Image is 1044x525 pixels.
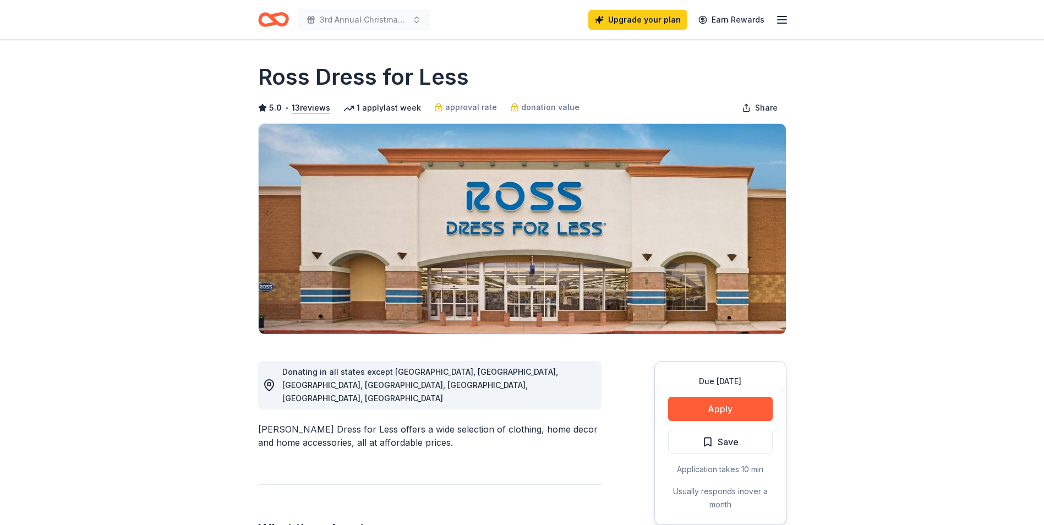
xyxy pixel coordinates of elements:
[668,430,773,454] button: Save
[258,7,289,32] a: Home
[718,435,739,449] span: Save
[668,397,773,421] button: Apply
[269,101,282,114] span: 5.0
[668,485,773,511] div: Usually responds in over a month
[668,463,773,476] div: Application takes 10 min
[259,124,786,334] img: Image for Ross Dress for Less
[320,13,408,26] span: 3rd Annual Christmas Giveaway
[434,101,497,114] a: approval rate
[258,423,602,449] div: [PERSON_NAME] Dress for Less offers a wide selection of clothing, home decor and home accessories...
[510,101,580,114] a: donation value
[445,101,497,114] span: approval rate
[668,375,773,388] div: Due [DATE]
[692,10,771,30] a: Earn Rewards
[292,101,330,114] button: 13reviews
[285,103,288,112] span: •
[588,10,687,30] a: Upgrade your plan
[258,62,469,92] h1: Ross Dress for Less
[755,101,778,114] span: Share
[343,101,421,114] div: 1 apply last week
[521,101,580,114] span: donation value
[282,367,558,403] span: Donating in all states except [GEOGRAPHIC_DATA], [GEOGRAPHIC_DATA], [GEOGRAPHIC_DATA], [GEOGRAPHI...
[298,9,430,31] button: 3rd Annual Christmas Giveaway
[733,97,786,119] button: Share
